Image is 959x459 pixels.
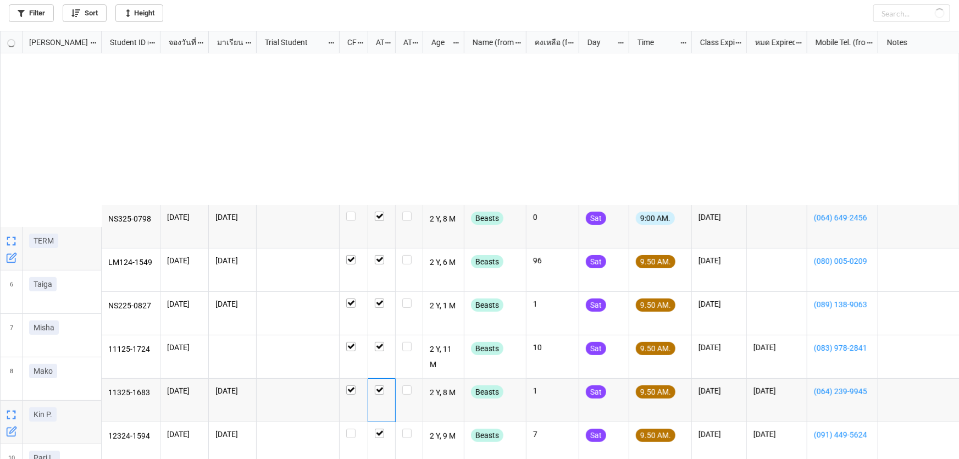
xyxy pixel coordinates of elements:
[809,36,866,48] div: Mobile Tel. (from Nick Name)
[34,366,53,377] p: Mako
[34,235,54,246] p: TERM
[10,357,13,400] span: 8
[694,36,735,48] div: Class Expiration
[258,36,327,48] div: Trial Student
[1,31,102,53] div: grid
[397,36,412,48] div: ATK
[10,314,13,357] span: 7
[341,36,357,48] div: CF
[63,4,107,22] a: Sort
[10,270,13,313] span: 6
[9,4,54,22] a: Filter
[425,36,453,48] div: Age
[631,36,680,48] div: Time
[34,322,54,333] p: Misha
[873,4,950,22] input: Search...
[528,36,567,48] div: คงเหลือ (from Nick Name)
[162,36,197,48] div: จองวันที่
[369,36,385,48] div: ATT
[34,409,52,420] p: Kin P.
[23,36,90,48] div: [PERSON_NAME] Name
[210,36,245,48] div: มาเรียน
[115,4,163,22] a: Height
[34,279,52,290] p: Taiga
[466,36,514,48] div: Name (from Class)
[581,36,617,48] div: Day
[103,36,148,48] div: Student ID (from [PERSON_NAME] Name)
[749,36,795,48] div: หมด Expired date (from [PERSON_NAME] Name)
